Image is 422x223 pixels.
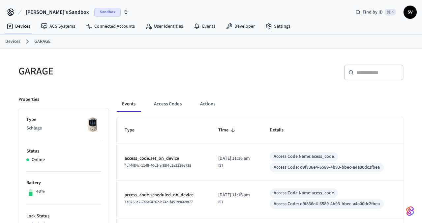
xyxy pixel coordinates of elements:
a: ACS Systems [36,20,80,32]
p: Lock Status [26,213,101,220]
span: 1e8768a2-7a6e-4762-b74c-f45199669877 [125,199,193,205]
p: Properties [18,96,39,103]
p: Battery [26,180,101,186]
p: Schlage [26,125,101,132]
span: IST [218,199,223,205]
a: Events [188,20,221,32]
span: Type [125,125,143,135]
button: SV [404,6,417,19]
p: Online [32,156,45,163]
div: Access Code Name: acess_code [274,190,334,197]
button: Events [117,96,141,112]
span: 4cf4484c-1148-40c2-af88-fc2e2226e738 [125,163,191,168]
span: IST [218,163,223,169]
a: Devices [5,38,20,45]
div: Find by ID⌘ K [350,6,401,18]
div: Access Code: d9f836e4-6589-4b93-bbec-a4a00dc2fbea [274,164,380,171]
a: Settings [260,20,296,32]
a: Developer [221,20,260,32]
p: access_code.scheduled_on_device [125,192,202,199]
p: Status [26,148,101,155]
a: User Identities [140,20,188,32]
p: Type [26,116,101,123]
span: [PERSON_NAME]'s Sandbox [26,8,89,16]
p: access_code.set_on_device [125,155,202,162]
img: SeamLogoGradient.69752ec5.svg [406,206,414,216]
button: Access Codes [149,96,187,112]
div: ant example [117,96,404,112]
span: Time [218,125,237,135]
span: ⌘ K [385,9,396,15]
h5: GARAGE [18,65,207,78]
a: GARAGE [34,38,50,45]
a: Devices [1,20,36,32]
div: Access Code Name: acess_code [274,153,334,160]
div: Asia/Calcutta [218,192,250,205]
span: Sandbox [94,8,121,16]
p: 48% [36,188,45,195]
img: Schlage Sense Smart Deadbolt with Camelot Trim, Front [84,116,101,133]
span: SV [404,6,416,18]
div: Access Code: d9f836e4-6589-4b93-bbec-a4a00dc2fbea [274,201,380,208]
span: Find by ID [363,9,383,15]
span: [DATE] 11:16 am [218,192,250,199]
div: Asia/Calcutta [218,155,250,169]
span: [DATE] 11:16 am [218,155,250,162]
a: Connected Accounts [80,20,140,32]
button: Actions [195,96,221,112]
span: Details [270,125,292,135]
